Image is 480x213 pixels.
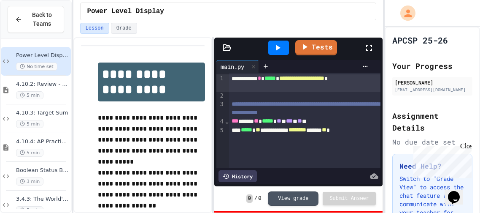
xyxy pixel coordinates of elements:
[216,126,225,144] div: 5
[399,161,465,171] h3: Need Help?
[216,74,225,92] div: 1
[16,63,57,71] span: No time set
[246,194,253,203] span: 0
[329,195,369,202] span: Submit Answer
[216,92,225,100] div: 2
[16,91,43,99] span: 5 min
[16,177,43,186] span: 3 min
[16,138,69,145] span: 4.10.4: AP Practice - While Loops
[16,52,69,59] span: Power Level Display
[111,23,137,34] button: Grade
[8,6,64,33] button: Back to Teams
[392,137,472,147] div: No due date set
[392,34,448,46] h1: APCSP 25-26
[216,117,225,126] div: 4
[27,11,57,28] span: Back to Teams
[216,62,248,71] div: main.py
[395,79,470,86] div: [PERSON_NAME]
[3,3,58,54] div: Chat with us now!Close
[16,120,43,128] span: 5 min
[445,179,472,205] iframe: chat widget
[395,87,470,93] div: [EMAIL_ADDRESS][DOMAIN_NAME]
[16,196,69,203] span: 3.4.3: The World's Worst Farmers Market
[225,118,229,125] span: Fold line
[268,191,318,206] button: View grade
[87,6,164,16] span: Power Level Display
[216,100,225,117] div: 3
[16,109,69,117] span: 4.10.3: Target Sum
[295,40,337,55] a: Tests
[392,110,472,134] h2: Assignment Details
[16,167,69,174] span: Boolean Status Board
[258,195,261,202] span: 0
[216,60,259,73] div: main.py
[80,23,109,34] button: Lesson
[323,192,376,205] button: Submit Answer
[410,142,472,178] iframe: chat widget
[391,3,418,23] div: My Account
[16,149,43,157] span: 5 min
[392,60,472,72] h2: Your Progress
[254,195,257,202] span: /
[16,81,69,88] span: 4.10.2: Review - While Loops
[218,170,257,182] div: History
